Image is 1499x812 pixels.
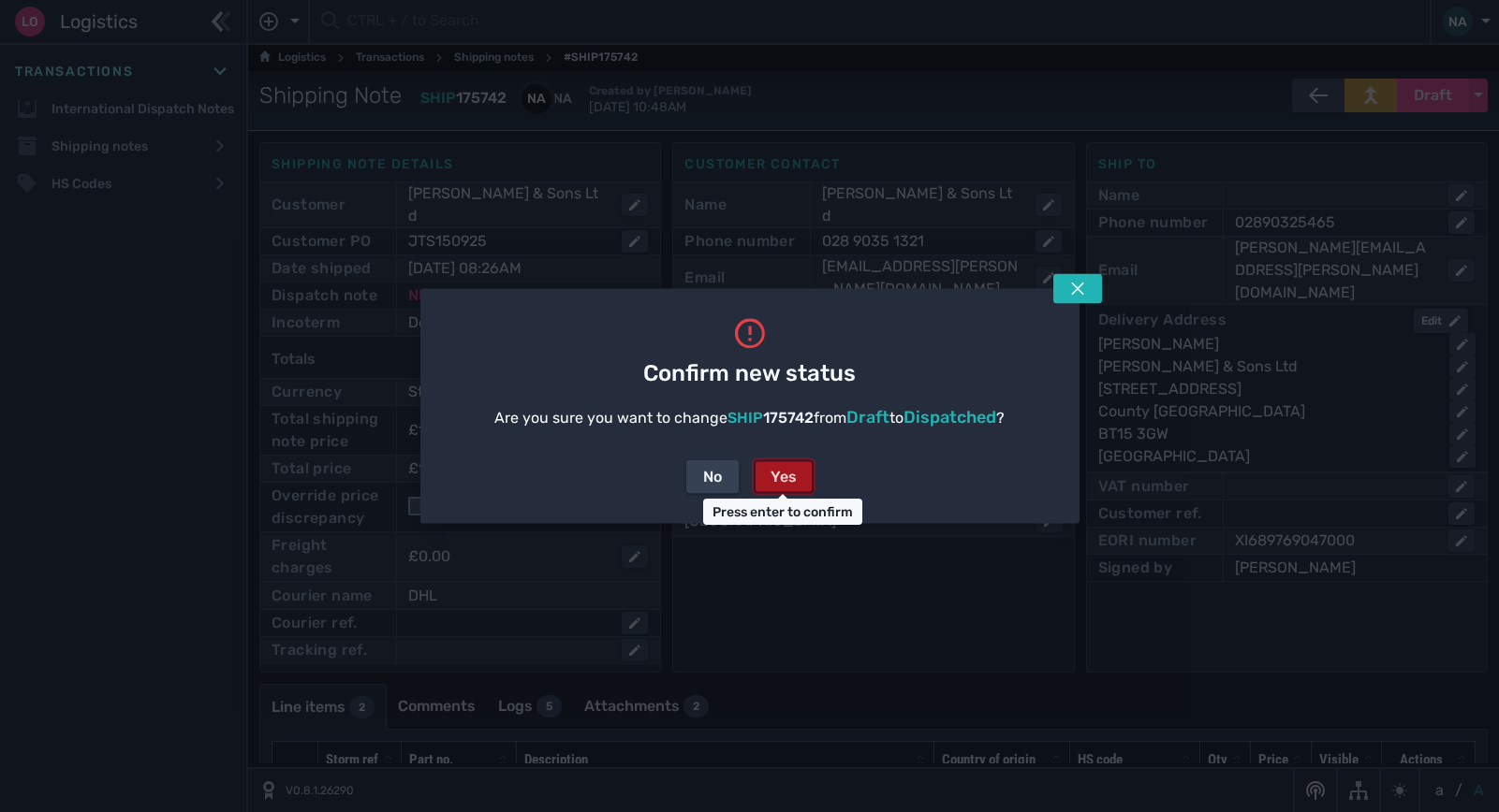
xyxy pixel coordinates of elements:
[904,407,996,428] span: Dispatched
[703,466,722,488] div: No
[643,356,856,390] span: Confirm new status
[1053,274,1102,304] button: Tap escape key to close
[703,499,862,525] div: Press enter to confirm
[494,405,1005,430] div: Are you sure you want to change from to ?
[763,409,814,427] span: 175742
[754,460,814,494] button: Yes
[686,460,739,494] button: No
[727,409,763,427] span: SHIP
[846,407,889,428] span: Draft
[771,466,797,488] div: Yes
